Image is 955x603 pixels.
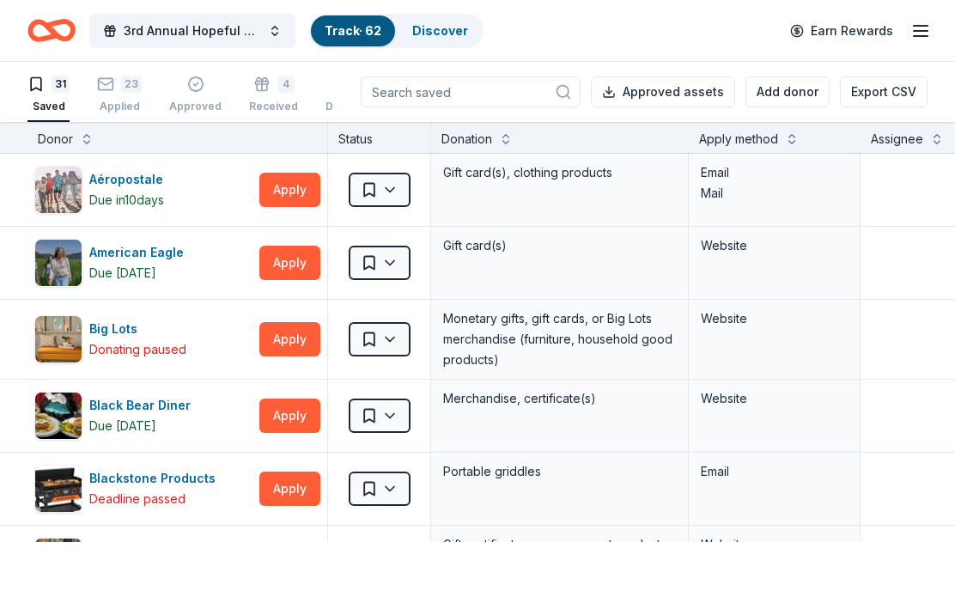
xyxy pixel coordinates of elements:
[89,339,186,360] div: Donating paused
[277,70,295,87] div: 4
[249,69,298,122] button: 4Received
[328,122,431,153] div: Status
[97,69,142,122] button: 23Applied
[325,69,371,122] button: Declined
[52,76,70,93] div: 31
[441,307,678,372] div: Monetary gifts, gift cards, or Big Lots merchandise (furniture, household good products)
[124,21,261,41] span: 3rd Annual Hopeful Family Futures
[89,263,156,283] div: Due [DATE]
[745,76,830,107] button: Add donor
[38,129,73,149] div: Donor
[35,316,82,362] img: Image for Big Lots
[89,468,222,489] div: Blackstone Products
[97,100,142,113] div: Applied
[89,395,198,416] div: Black Bear Diner
[701,461,848,482] div: Email
[701,183,848,204] div: Mail
[309,14,484,48] button: Track· 62Discover
[441,533,678,577] div: Gift certificate or coupons, art products, monetary donation
[34,538,252,586] button: Image for BLICK Art MaterialsBLICK Art MaterialsDue [DATE]
[35,539,82,585] img: Image for BLICK Art Materials
[259,399,320,433] button: Apply
[34,465,252,513] button: Image for Blackstone ProductsBlackstone ProductsDeadline passed
[441,161,678,185] div: Gift card(s), clothing products
[35,167,82,213] img: Image for Aéropostale
[591,76,735,107] button: Approved assets
[89,14,295,48] button: 3rd Annual Hopeful Family Futures
[701,308,848,329] div: Website
[701,534,848,555] div: Website
[701,162,848,183] div: Email
[27,100,70,113] div: Saved
[840,76,928,107] button: Export CSV
[27,10,76,51] a: Home
[121,76,142,93] div: 23
[441,129,492,149] div: Donation
[89,242,191,263] div: American Eagle
[169,69,222,122] button: Approved
[34,315,252,363] button: Image for Big LotsBig LotsDonating paused
[89,190,164,210] div: Due in 10 days
[259,173,320,207] button: Apply
[89,319,186,339] div: Big Lots
[325,23,381,38] a: Track· 62
[699,129,778,149] div: Apply method
[325,94,371,107] div: Declined
[35,240,82,286] img: Image for American Eagle
[441,460,678,484] div: Portable griddles
[89,169,170,190] div: Aéropostale
[34,239,252,287] button: Image for American EagleAmerican EagleDue [DATE]
[701,235,848,256] div: Website
[89,416,156,436] div: Due [DATE]
[701,388,848,409] div: Website
[27,69,70,122] button: 31Saved
[780,15,903,46] a: Earn Rewards
[89,541,214,562] div: BLICK Art Materials
[34,392,252,440] button: Image for Black Bear DinerBlack Bear DinerDue [DATE]
[259,322,320,356] button: Apply
[35,393,82,439] img: Image for Black Bear Diner
[34,166,252,214] button: Image for AéropostaleAéropostaleDue in10days
[441,387,678,411] div: Merchandise, certificate(s)
[259,472,320,506] button: Apply
[259,246,320,280] button: Apply
[249,94,298,107] div: Received
[441,234,678,258] div: Gift card(s)
[412,23,468,38] a: Discover
[35,466,82,512] img: Image for Blackstone Products
[871,129,923,149] div: Assignee
[89,489,186,509] div: Deadline passed
[169,100,222,113] div: Approved
[361,76,581,107] input: Search saved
